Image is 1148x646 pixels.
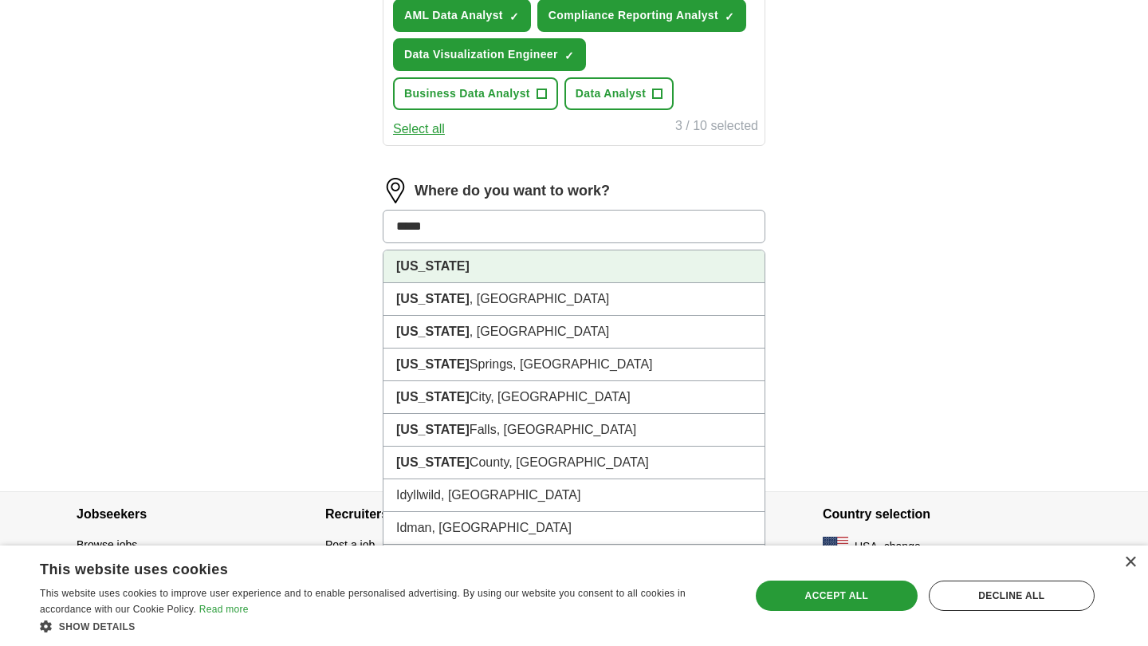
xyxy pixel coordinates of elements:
[383,349,765,381] li: Springs, [GEOGRAPHIC_DATA]
[823,537,848,556] img: US flag
[77,538,137,551] a: Browse jobs
[325,538,375,551] a: Post a job
[393,120,445,139] button: Select all
[404,46,558,63] span: Data Visualization Engineer
[40,618,729,634] div: Show details
[383,414,765,447] li: Falls, [GEOGRAPHIC_DATA]
[675,116,758,139] div: 3 / 10 selected
[509,10,519,23] span: ✓
[396,325,470,338] strong: [US_STATE]
[404,7,503,24] span: AML Data Analyst
[823,492,1071,537] h4: Country selection
[404,85,530,102] span: Business Data Analyst
[393,38,586,71] button: Data Visualization Engineer✓
[415,180,610,202] label: Where do you want to work?
[383,283,765,316] li: , [GEOGRAPHIC_DATA]
[40,555,690,579] div: This website uses cookies
[396,292,470,305] strong: [US_STATE]
[855,538,878,555] span: USA
[59,621,136,632] span: Show details
[396,455,470,469] strong: [US_STATE]
[1124,557,1136,569] div: Close
[725,10,734,23] span: ✓
[756,581,918,611] div: Accept all
[383,381,765,414] li: City, [GEOGRAPHIC_DATA]
[396,423,470,436] strong: [US_STATE]
[383,479,765,512] li: Idyllwild, [GEOGRAPHIC_DATA]
[548,7,718,24] span: Compliance Reporting Analyst
[564,77,674,110] button: Data Analyst
[564,49,574,62] span: ✓
[383,512,765,545] li: Idman, [GEOGRAPHIC_DATA]
[383,447,765,479] li: County, [GEOGRAPHIC_DATA]
[383,316,765,349] li: , [GEOGRAPHIC_DATA]
[929,581,1095,611] div: Decline all
[383,545,765,577] li: Idlewood, [GEOGRAPHIC_DATA]
[396,259,470,273] strong: [US_STATE]
[884,538,921,555] button: change
[40,588,686,615] span: This website uses cookies to improve user experience and to enable personalised advertising. By u...
[383,178,408,203] img: location.png
[396,390,470,404] strong: [US_STATE]
[576,85,647,102] span: Data Analyst
[396,357,470,371] strong: [US_STATE]
[393,77,558,110] button: Business Data Analyst
[199,604,249,615] a: Read more, opens a new window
